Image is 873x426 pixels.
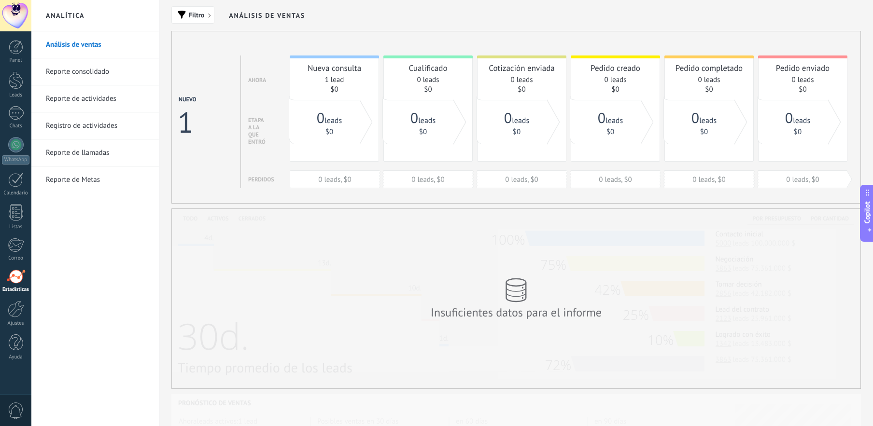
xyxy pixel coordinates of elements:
a: 0 leads [698,75,720,84]
div: 1 [178,103,192,141]
div: 0 leads, $0 [758,175,847,184]
a: Reporte consolidado [46,58,149,85]
div: 0 leads, $0 [477,175,566,184]
div: Perdidos [248,176,274,183]
a: 0leads [691,116,717,125]
a: $0 [330,85,338,94]
a: 0leads [598,116,623,125]
a: Reporte de actividades [46,85,149,112]
button: Filtro [171,6,214,24]
div: Pedido completado [670,63,748,73]
a: Reporte de llamadas [46,139,149,166]
div: Chats [2,123,30,129]
a: Registro de actividades [46,112,149,139]
span: Filtro [189,12,204,18]
div: Cotización enviada [482,63,561,73]
a: 0leads [785,116,810,125]
div: Correo [2,255,30,261]
a: 0leads [317,116,342,125]
span: 0 [785,109,793,127]
span: 0 [598,109,605,127]
a: 0 leads [791,75,814,84]
li: Reporte de llamadas [31,139,159,166]
a: $0 [424,85,432,94]
li: Reporte de Metas [31,166,159,193]
li: Reporte de actividades [31,85,159,112]
a: 0leads [504,116,529,125]
a: 1 lead [325,75,344,84]
a: $0 [325,127,333,137]
a: $0 [611,85,619,94]
li: Análisis de ventas [31,31,159,58]
span: 0 [410,109,418,127]
a: $0 [606,127,614,137]
div: Etapa a la que entró [248,117,266,146]
a: 0 leads [417,75,439,84]
span: 0 [317,109,324,127]
div: Leads [2,92,30,98]
div: 0 leads, $0 [664,175,754,184]
div: Listas [2,224,30,230]
li: Reporte consolidado [31,58,159,85]
a: $0 [794,127,802,137]
div: Calendario [2,190,30,196]
div: Pedido creado [576,63,655,73]
a: $0 [799,85,806,94]
a: 0leads [410,116,436,125]
div: 0 leads, $0 [571,175,660,184]
div: Insuficientes datos para el informe [429,305,603,320]
span: Copilot [862,201,872,223]
div: Panel [2,57,30,64]
a: $0 [513,127,521,137]
div: Ajustes [2,320,30,327]
div: Ayuda [2,354,30,360]
a: 0 leads [604,75,626,84]
div: Estadísticas [2,287,30,293]
div: WhatsApp [2,155,29,165]
span: 0 [504,109,512,127]
a: $0 [705,85,713,94]
a: $0 [700,127,708,137]
a: $0 [518,85,525,94]
li: Registro de actividades [31,112,159,139]
div: Cualificado [389,63,467,73]
span: 0 [691,109,699,127]
div: Nueva consulta [295,63,374,73]
div: 0 leads, $0 [383,175,473,184]
div: Nuevo [179,96,197,103]
a: $0 [419,127,427,137]
div: 0 leads, $0 [290,175,380,184]
a: 0 leads [510,75,533,84]
div: Ahora [248,77,266,84]
a: Reporte de Metas [46,166,149,193]
a: Análisis de ventas [46,31,149,58]
div: Pedido enviado [763,63,842,73]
